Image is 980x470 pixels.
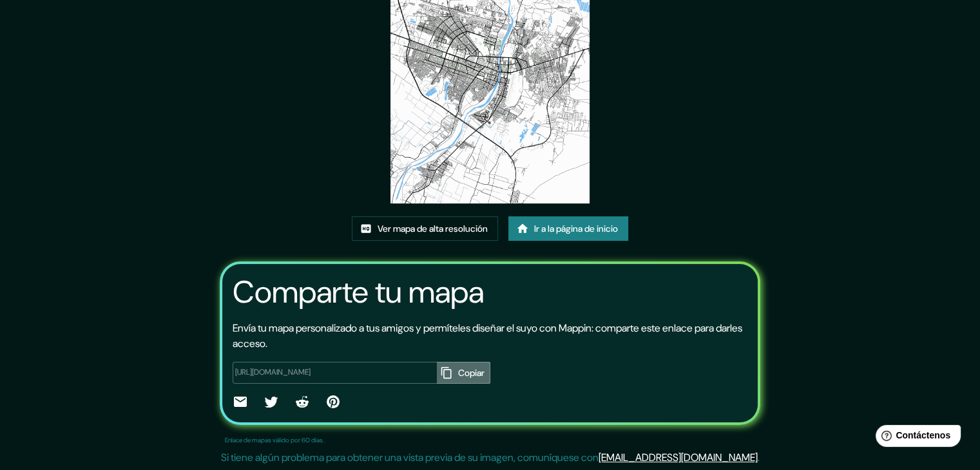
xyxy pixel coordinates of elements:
[865,420,966,456] iframe: Lanzador de widgets de ayuda
[378,223,488,234] font: Ver mapa de alta resolución
[534,223,618,234] font: Ir a la página de inicio
[233,321,742,350] font: Envía tu mapa personalizado a tus amigos y permíteles diseñar el suyo con Mappin: comparte este e...
[233,272,484,312] font: Comparte tu mapa
[221,451,599,464] font: Si tiene algún problema para obtener una vista previa de su imagen, comuníquese con
[437,362,490,384] button: Copiar
[458,367,485,379] font: Copiar
[225,436,324,444] font: Enlace de mapas válido por 60 días.
[758,451,760,464] font: .
[352,216,498,241] a: Ver mapa de alta resolución
[508,216,628,241] a: Ir a la página de inicio
[599,451,758,464] a: [EMAIL_ADDRESS][DOMAIN_NAME]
